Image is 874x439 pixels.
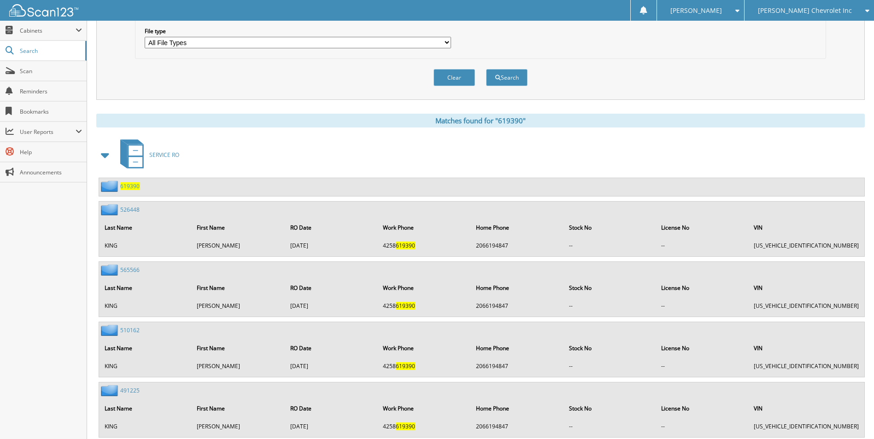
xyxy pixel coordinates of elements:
span: User Reports [20,128,76,136]
th: VIN [749,218,863,237]
th: RO Date [286,399,377,418]
td: -- [657,419,748,434]
td: KING [100,238,191,253]
th: License No [657,278,748,297]
td: 2066194847 [471,419,563,434]
th: First Name [192,278,285,297]
th: License No [657,339,748,358]
span: Reminders [20,87,82,95]
span: Bookmarks [20,108,82,116]
td: 4258 [378,419,470,434]
a: 526448 [120,206,140,214]
td: -- [657,238,748,253]
td: -- [564,358,656,374]
span: Scan [20,67,82,75]
td: [PERSON_NAME] [192,298,285,313]
td: -- [657,298,748,313]
th: First Name [192,218,285,237]
th: VIN [749,278,863,297]
span: 619390 [396,362,415,370]
span: Search [20,47,81,55]
td: [DATE] [286,298,377,313]
span: Announcements [20,168,82,176]
th: Stock No [564,278,656,297]
span: SERVICE RO [149,151,179,159]
td: 4258 [378,238,470,253]
button: Search [486,69,528,86]
td: [US_VEHICLE_IDENTIFICATION_NUMBER] [749,358,863,374]
td: 2066194847 [471,358,563,374]
a: SERVICE RO [115,137,179,173]
a: 510162 [120,326,140,334]
th: Stock No [564,218,656,237]
td: [US_VEHICLE_IDENTIFICATION_NUMBER] [749,238,863,253]
a: 565566 [120,266,140,274]
td: -- [657,358,748,374]
th: Home Phone [471,218,563,237]
th: RO Date [286,218,377,237]
span: 619390 [396,302,415,310]
td: [PERSON_NAME] [192,358,285,374]
td: [DATE] [286,419,377,434]
th: Last Name [100,339,191,358]
td: 4258 [378,298,470,313]
th: Home Phone [471,278,563,297]
a: 619390 [120,182,140,190]
th: Stock No [564,399,656,418]
td: KING [100,298,191,313]
span: [PERSON_NAME] Chevrolet Inc [758,8,852,13]
span: Cabinets [20,27,76,35]
img: folder2.png [101,264,120,276]
td: [US_VEHICLE_IDENTIFICATION_NUMBER] [749,419,863,434]
iframe: Chat Widget [828,395,874,439]
th: VIN [749,339,863,358]
td: -- [564,419,656,434]
td: -- [564,298,656,313]
img: scan123-logo-white.svg [9,4,78,17]
th: Work Phone [378,399,470,418]
td: 2066194847 [471,298,563,313]
span: [PERSON_NAME] [670,8,722,13]
span: 619390 [396,422,415,430]
th: First Name [192,399,285,418]
td: [PERSON_NAME] [192,419,285,434]
th: Stock No [564,339,656,358]
td: 2066194847 [471,238,563,253]
th: RO Date [286,339,377,358]
th: Work Phone [378,278,470,297]
td: 4258 [378,358,470,374]
th: Home Phone [471,399,563,418]
div: Matches found for "619390" [96,114,865,127]
span: 619390 [396,242,415,249]
th: Work Phone [378,339,470,358]
span: Help [20,148,82,156]
td: KING [100,358,191,374]
button: Clear [434,69,475,86]
td: [US_VEHICLE_IDENTIFICATION_NUMBER] [749,298,863,313]
img: folder2.png [101,204,120,215]
th: Home Phone [471,339,563,358]
td: -- [564,238,656,253]
th: Last Name [100,278,191,297]
img: folder2.png [101,180,120,192]
a: 491225 [120,387,140,394]
th: Last Name [100,399,191,418]
img: folder2.png [101,324,120,336]
th: First Name [192,339,285,358]
th: VIN [749,399,863,418]
th: RO Date [286,278,377,297]
img: folder2.png [101,385,120,396]
th: License No [657,399,748,418]
td: [DATE] [286,358,377,374]
label: File type [145,27,451,35]
td: KING [100,419,191,434]
th: Work Phone [378,218,470,237]
th: Last Name [100,218,191,237]
td: [DATE] [286,238,377,253]
th: License No [657,218,748,237]
td: [PERSON_NAME] [192,238,285,253]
